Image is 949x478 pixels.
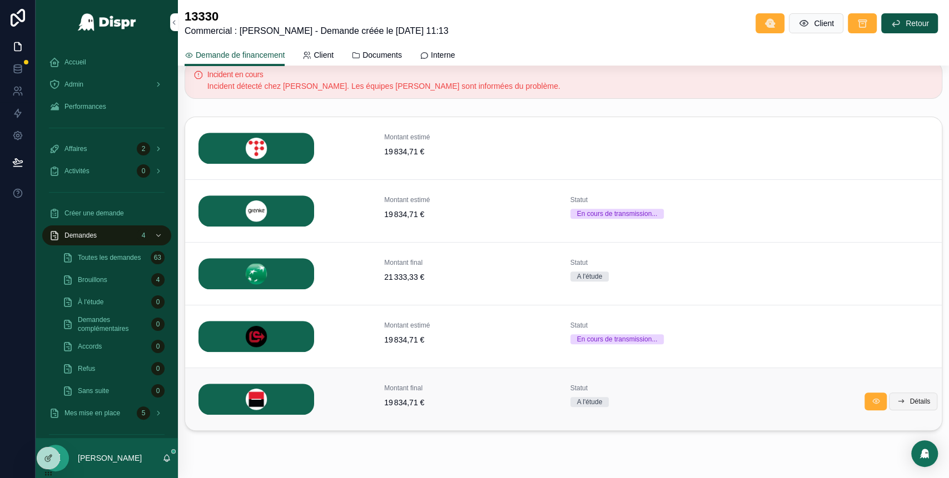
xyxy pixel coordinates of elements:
[137,142,150,155] div: 2
[42,203,171,223] a: Créer une demande
[314,49,334,61] span: Client
[570,384,743,393] span: Statut
[198,195,314,227] img: GREN.png
[420,45,455,67] a: Interne
[78,364,95,373] span: Refus
[56,314,171,334] a: Demandes complémentaires0
[198,258,314,289] img: BNP.png
[151,295,165,309] div: 0
[814,18,834,29] span: Client
[577,271,603,281] div: A l'étude
[78,275,107,284] span: Brouillons
[64,409,120,417] span: Mes mise en place
[906,18,929,29] span: Retour
[384,384,557,393] span: Montant final
[42,161,171,181] a: Activités0
[42,139,171,159] a: Affaires2
[64,80,83,89] span: Admin
[151,362,165,375] div: 0
[384,133,557,142] span: Montant estimé
[889,393,937,410] button: Détails
[151,273,165,286] div: 4
[881,13,938,33] button: Retour
[56,270,171,290] a: Brouillons4
[570,258,743,267] span: Statut
[64,167,90,175] span: Activités
[207,82,560,90] span: Incident détecté chez [PERSON_NAME]. Les équipes [PERSON_NAME] sont informées du problème.
[137,406,150,420] div: 5
[151,340,165,353] div: 0
[185,9,449,24] h1: 13330
[137,164,150,178] div: 0
[78,298,103,306] span: À l'étude
[431,49,455,61] span: Interne
[207,71,933,78] h5: Incident en cours
[42,403,171,423] a: Mes mise en place5
[384,334,557,345] span: 19 834,71 €
[78,386,109,395] span: Sans suite
[384,195,557,204] span: Montant estimé
[910,397,930,406] span: Détails
[78,315,147,333] span: Demandes complémentaires
[302,45,334,67] a: Client
[151,251,165,264] div: 63
[77,13,137,31] img: App logo
[207,80,933,92] div: Incident détecté chez GRENKE. Les équipes GRENKE sont informées du problème.
[198,321,314,352] img: LOCAM.png
[384,258,557,267] span: Montant final
[64,231,97,240] span: Demandes
[351,45,402,67] a: Documents
[56,292,171,312] a: À l'étude0
[42,97,171,117] a: Performances
[151,384,165,398] div: 0
[198,133,314,164] img: LEASECOM.png
[42,74,171,94] a: Admin
[56,359,171,379] a: Refus0
[384,321,557,330] span: Montant estimé
[570,195,743,204] span: Statut
[185,24,449,38] span: Commercial : [PERSON_NAME] - Demande créée le [DATE] 11:13
[384,146,557,157] span: 19 834,71 €
[151,318,165,331] div: 0
[64,209,124,218] span: Créer une demande
[56,248,171,268] a: Toutes les demandes63
[64,102,106,111] span: Performances
[911,440,938,467] div: Open Intercom Messenger
[64,58,86,67] span: Accueil
[577,209,658,219] div: En cours de transmission...
[42,52,171,72] a: Accueil
[64,144,87,153] span: Affaires
[384,271,557,283] span: 21 333,33 €
[570,321,743,330] span: Statut
[384,397,557,408] span: 19 834,71 €
[78,342,102,351] span: Accords
[198,384,314,415] img: FR.png
[384,209,557,220] span: 19 834,71 €
[137,229,150,242] div: 4
[78,253,141,262] span: Toutes les demandes
[196,49,285,61] span: Demande de financement
[789,13,843,33] button: Client
[185,45,285,66] a: Demande de financement
[56,336,171,356] a: Accords0
[56,381,171,401] a: Sans suite0
[51,451,61,465] span: JZ
[577,334,658,344] div: En cours de transmission...
[42,225,171,245] a: Demandes4
[577,397,603,407] div: A l'étude
[78,452,142,464] p: [PERSON_NAME]
[36,44,178,438] div: scrollable content
[362,49,402,61] span: Documents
